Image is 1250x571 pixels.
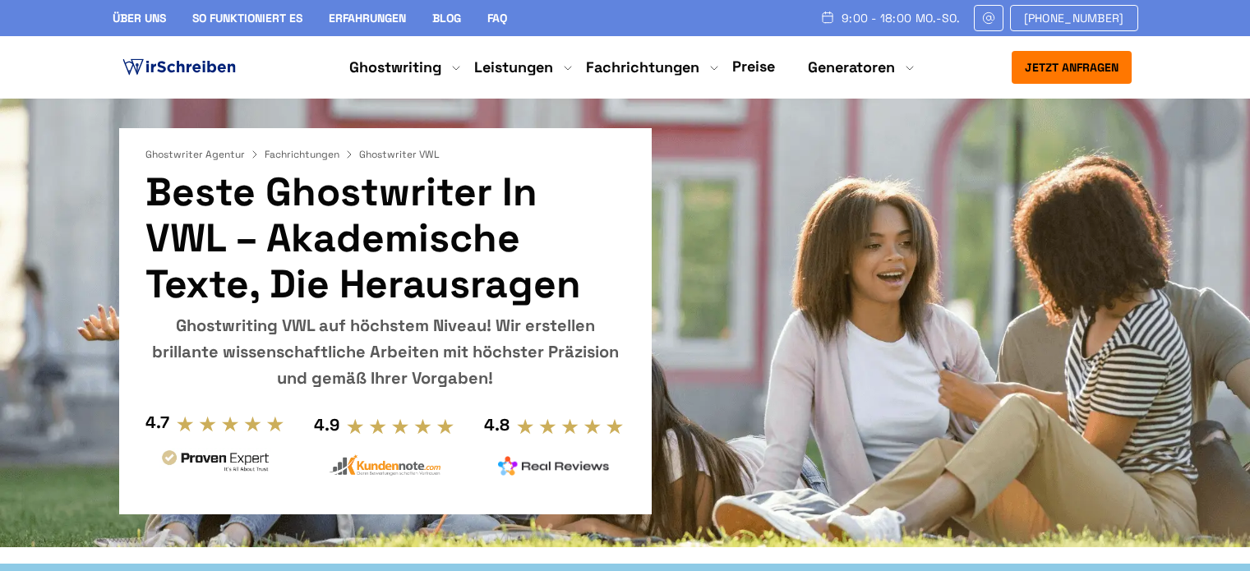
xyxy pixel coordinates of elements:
span: Ghostwriter VWL [359,148,440,161]
div: 4.8 [484,412,510,438]
a: Preise [732,57,775,76]
a: Leistungen [474,58,553,77]
div: 4.7 [145,409,169,435]
a: Blog [432,11,461,25]
button: Jetzt anfragen [1012,51,1132,84]
img: Email [981,12,996,25]
img: realreviews [498,456,610,476]
h1: Beste Ghostwriter in VWL – Akademische Texte, die herausragen [145,169,625,307]
a: So funktioniert es [192,11,302,25]
a: Fachrichtungen [586,58,699,77]
a: [PHONE_NUMBER] [1010,5,1138,31]
a: Ghostwriter Agentur [145,148,261,161]
div: Ghostwriting VWL auf höchstem Niveau! Wir erstellen brillante wissenschaftliche Arbeiten mit höch... [145,312,625,391]
a: Erfahrungen [329,11,406,25]
a: Über uns [113,11,166,25]
img: stars [516,417,625,435]
img: logo ghostwriter-österreich [119,55,239,80]
img: provenexpert [159,448,271,478]
span: [PHONE_NUMBER] [1024,12,1124,25]
span: 9:00 - 18:00 Mo.-So. [842,12,961,25]
div: 4.9 [314,412,339,438]
img: stars [346,417,455,435]
img: Schedule [820,11,835,24]
a: Generatoren [808,58,895,77]
a: Ghostwriting [349,58,441,77]
a: Fachrichtungen [265,148,356,161]
a: FAQ [487,11,507,25]
img: stars [176,415,285,433]
img: kundennote [329,454,440,477]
